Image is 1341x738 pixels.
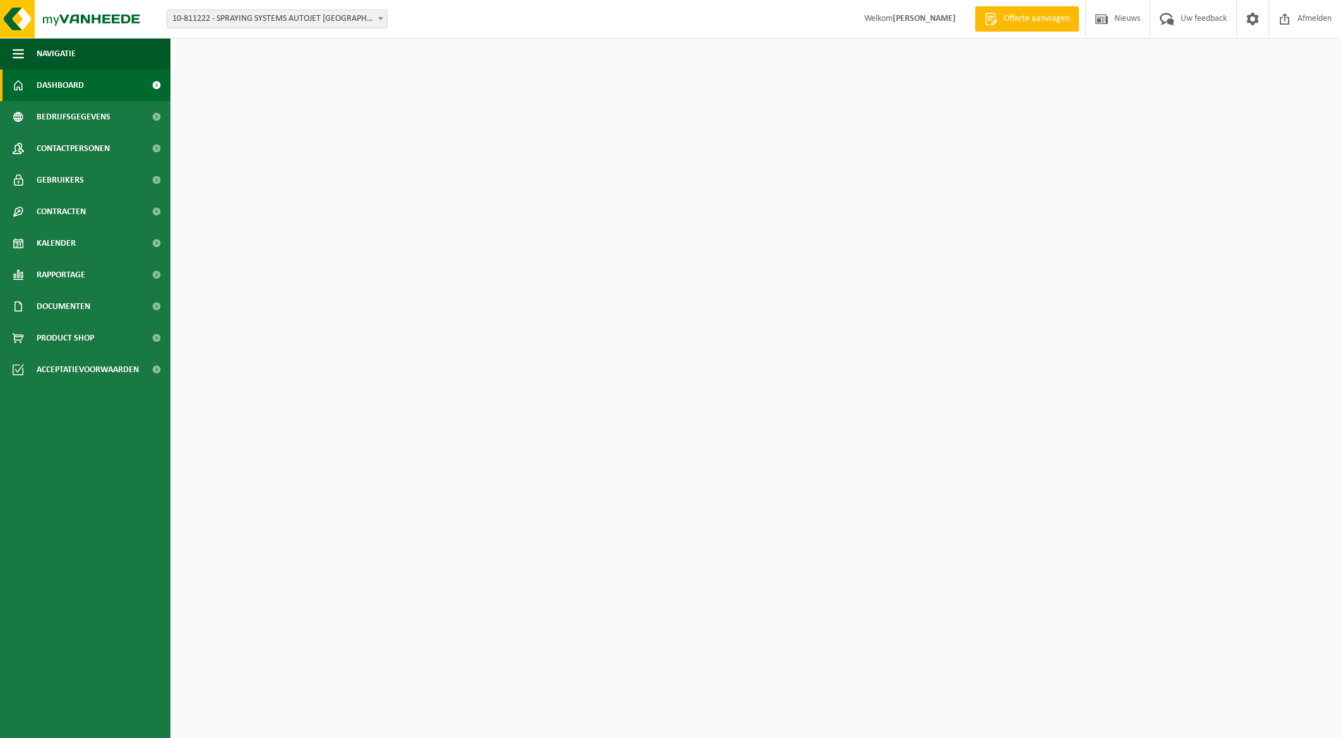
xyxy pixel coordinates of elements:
span: Dashboard [37,70,84,101]
span: Offerte aanvragen [1001,13,1073,25]
span: 10-811222 - SPRAYING SYSTEMS AUTOJET EUROPE [167,9,388,28]
span: 10-811222 - SPRAYING SYSTEMS AUTOJET EUROPE [167,10,387,28]
span: Contracten [37,196,86,227]
span: Bedrijfsgegevens [37,101,110,133]
span: Gebruikers [37,164,84,196]
strong: [PERSON_NAME] [893,14,956,23]
span: Kalender [37,227,76,259]
span: Acceptatievoorwaarden [37,354,139,385]
span: Contactpersonen [37,133,110,164]
a: Offerte aanvragen [975,6,1079,32]
span: Documenten [37,291,90,322]
span: Navigatie [37,38,76,70]
span: Rapportage [37,259,85,291]
span: Product Shop [37,322,94,354]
